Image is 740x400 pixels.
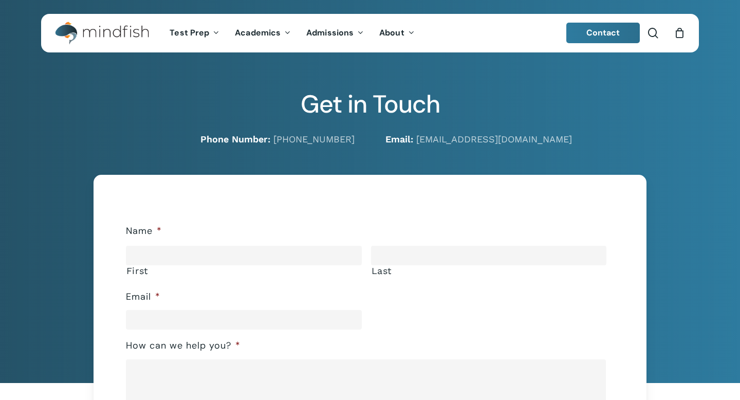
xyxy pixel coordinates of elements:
[586,27,620,38] span: Contact
[299,29,372,38] a: Admissions
[416,134,572,144] a: [EMAIL_ADDRESS][DOMAIN_NAME]
[126,225,162,237] label: Name
[372,29,422,38] a: About
[566,23,640,43] a: Contact
[235,27,281,38] span: Academics
[227,29,299,38] a: Academics
[41,14,699,52] header: Main Menu
[126,266,362,276] label: First
[200,134,270,144] strong: Phone Number:
[162,29,227,38] a: Test Prep
[379,27,404,38] span: About
[385,134,413,144] strong: Email:
[674,27,685,39] a: Cart
[41,89,699,119] h2: Get in Touch
[162,14,422,52] nav: Main Menu
[306,27,354,38] span: Admissions
[126,340,240,352] label: How can we help you?
[170,27,209,38] span: Test Prep
[126,291,160,303] label: Email
[372,266,607,276] label: Last
[273,134,355,144] a: [PHONE_NUMBER]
